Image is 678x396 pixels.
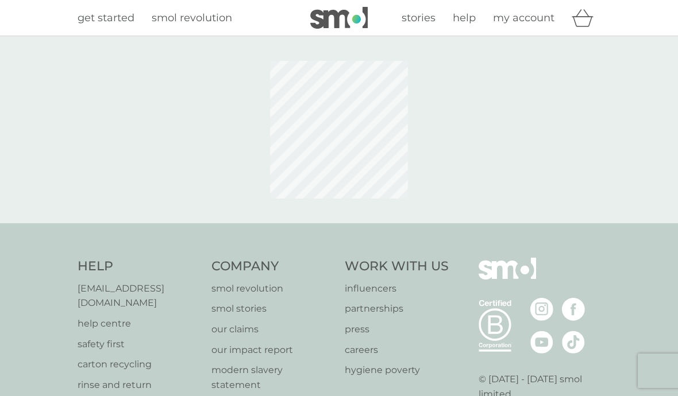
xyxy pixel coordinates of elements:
[211,301,334,316] a: smol stories
[493,10,554,26] a: my account
[572,6,600,29] div: basket
[562,331,585,354] img: visit the smol Tiktok page
[345,258,449,275] h4: Work With Us
[530,331,553,354] img: visit the smol Youtube page
[78,10,134,26] a: get started
[78,11,134,24] span: get started
[310,7,368,29] img: smol
[78,357,200,372] a: carton recycling
[453,11,476,24] span: help
[78,281,200,310] a: [EMAIL_ADDRESS][DOMAIN_NAME]
[211,343,334,358] a: our impact report
[493,11,554,24] span: my account
[211,258,334,275] h4: Company
[479,258,536,297] img: smol
[78,378,200,393] a: rinse and return
[345,301,449,316] a: partnerships
[78,316,200,331] a: help centre
[345,343,449,358] a: careers
[211,363,334,392] a: modern slavery statement
[211,281,334,296] a: smol revolution
[530,298,553,321] img: visit the smol Instagram page
[402,10,436,26] a: stories
[211,322,334,337] a: our claims
[152,10,232,26] a: smol revolution
[152,11,232,24] span: smol revolution
[78,258,200,275] h4: Help
[453,10,476,26] a: help
[78,337,200,352] a: safety first
[562,298,585,321] img: visit the smol Facebook page
[345,363,449,378] a: hygiene poverty
[402,11,436,24] span: stories
[345,322,449,337] a: press
[345,281,449,296] a: influencers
